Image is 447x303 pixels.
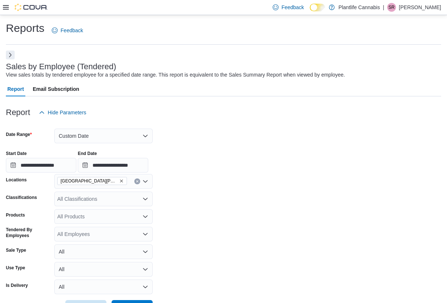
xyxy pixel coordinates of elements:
button: Remove Fort McMurray - Eagle Ridge from selection in this group [119,179,124,183]
button: All [54,244,153,259]
label: Start Date [6,151,27,156]
img: Cova [15,4,48,11]
h3: Report [6,108,30,117]
button: Open list of options [142,196,148,202]
label: Is Delivery [6,282,28,288]
button: Clear input [134,178,140,184]
button: Next [6,51,15,59]
h3: Sales by Employee (Tendered) [6,62,116,71]
span: Feedback [281,4,304,11]
label: Sale Type [6,247,26,253]
input: Press the down key to open a popover containing a calendar. [6,158,76,173]
label: Classifications [6,195,37,200]
p: | [383,3,384,12]
label: Tendered By Employees [6,227,51,239]
button: All [54,280,153,294]
span: Fort McMurray - Eagle Ridge [57,177,127,185]
button: Open list of options [142,231,148,237]
label: Locations [6,177,27,183]
h1: Reports [6,21,44,36]
span: Dark Mode [310,11,310,12]
p: Plantlife Cannabis [338,3,380,12]
span: Email Subscription [33,82,79,96]
label: End Date [78,151,97,156]
input: Dark Mode [310,4,325,11]
button: Open list of options [142,178,148,184]
button: Custom Date [54,129,153,143]
input: Press the down key to open a popover containing a calendar. [78,158,148,173]
span: Report [7,82,24,96]
span: Hide Parameters [48,109,86,116]
span: [GEOGRAPHIC_DATA][PERSON_NAME] - [GEOGRAPHIC_DATA] [61,177,118,185]
span: SR [389,3,395,12]
button: Open list of options [142,214,148,219]
label: Products [6,212,25,218]
p: [PERSON_NAME] [399,3,441,12]
button: All [54,262,153,277]
div: Skyler Rowsell [387,3,396,12]
div: View sales totals by tendered employee for a specified date range. This report is equivalent to t... [6,71,345,79]
span: Feedback [61,27,83,34]
label: Date Range [6,132,32,137]
a: Feedback [49,23,86,38]
button: Hide Parameters [36,105,89,120]
label: Use Type [6,265,25,271]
